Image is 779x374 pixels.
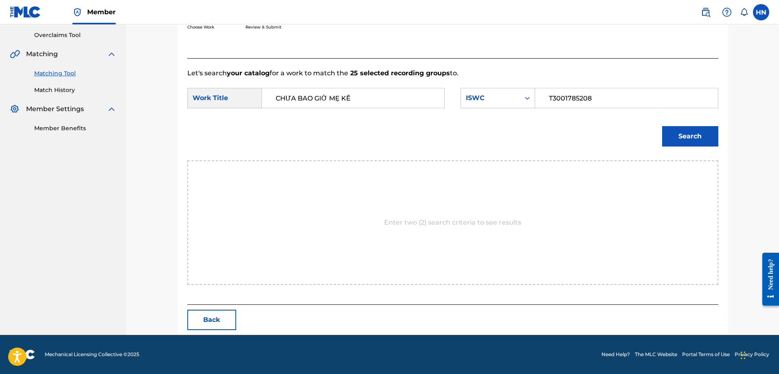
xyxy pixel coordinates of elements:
[740,8,748,16] div: Notifications
[348,69,450,77] strong: 25 selected recording groups
[10,104,20,114] img: Member Settings
[34,86,116,94] a: Match History
[635,351,677,358] a: The MLC Website
[34,124,116,133] a: Member Benefits
[227,69,270,77] strong: your catalog
[10,49,20,59] img: Matching
[384,218,521,227] p: Enter two (2) search criteria to see results
[87,7,116,17] span: Member
[738,335,779,374] iframe: Chat Widget
[187,68,718,78] p: Let's search for a work to match the to.
[187,24,214,30] p: Choose Work
[187,78,718,160] form: Search Form
[45,351,139,358] span: Mechanical Licensing Collective © 2025
[753,4,769,20] div: User Menu
[701,7,711,17] img: search
[735,351,769,358] a: Privacy Policy
[698,4,714,20] a: Public Search
[756,247,779,312] iframe: Resource Center
[722,7,732,17] img: help
[107,49,116,59] img: expand
[34,69,116,78] a: Matching Tool
[26,49,58,59] span: Matching
[741,343,746,367] div: Drag
[662,126,718,147] button: Search
[26,104,84,114] span: Member Settings
[72,7,82,17] img: Top Rightsholder
[246,24,281,30] p: Review & Submit
[107,104,116,114] img: expand
[466,93,515,103] div: ISWC
[682,351,730,358] a: Portal Terms of Use
[10,6,41,18] img: MLC Logo
[601,351,630,358] a: Need Help?
[10,350,35,359] img: logo
[34,31,116,39] a: Overclaims Tool
[187,310,236,330] button: Back
[719,4,735,20] div: Help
